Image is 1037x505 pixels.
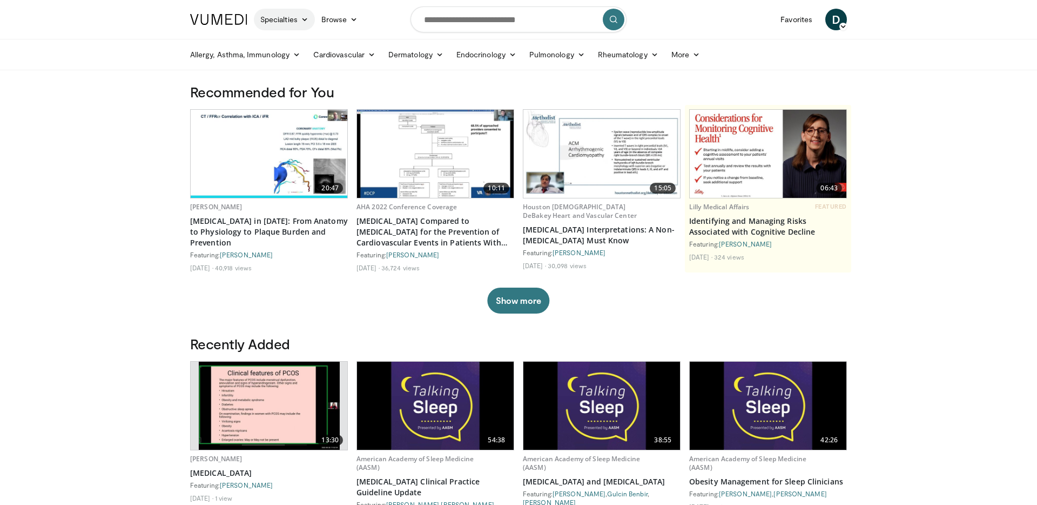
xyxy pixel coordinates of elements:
[689,454,806,472] a: American Academy of Sleep Medicine (AASM)
[356,250,514,259] div: Featuring:
[199,362,340,450] img: abf99907-c8aa-41ae-9ab1-ce64f28b0c26.620x360_q85_upscale.jpg
[689,252,712,261] li: [DATE]
[690,110,846,198] img: fc5f84e2-5eb7-4c65-9fa9-08971b8c96b8.jpg.620x360_q85_upscale.jpg
[190,494,213,502] li: [DATE]
[523,44,591,65] a: Pulmonology
[523,110,680,198] img: 59f69555-d13b-4130-aa79-5b0c1d5eebbb.620x360_q85_upscale.jpg
[356,202,457,211] a: AHA 2022 Conference Coverage
[816,435,842,446] span: 42:26
[254,9,315,30] a: Specialties
[523,110,680,198] a: 15:05
[690,362,846,450] img: 29dfceba-5b32-4eff-ad52-513f6305d21f.620x360_q85_upscale.jpg
[714,252,744,261] li: 324 views
[650,183,676,194] span: 15:05
[357,110,514,198] img: 7c0f9b53-1609-4588-8498-7cac8464d722.620x360_q85_upscale.jpg
[381,263,420,272] li: 36,724 views
[190,83,847,101] h3: Recommended for You
[719,490,772,497] a: [PERSON_NAME]
[553,249,605,256] a: [PERSON_NAME]
[523,476,681,487] a: [MEDICAL_DATA] and [MEDICAL_DATA]
[190,454,243,463] a: [PERSON_NAME]
[190,263,213,272] li: [DATE]
[690,362,846,450] a: 42:26
[215,263,252,272] li: 40,918 views
[307,44,382,65] a: Cardiovascular
[523,248,681,257] div: Featuring:
[523,362,680,450] img: bc571ba0-c125-4508-92fa-9d3340259f5f.620x360_q85_upscale.jpg
[487,288,549,314] button: Show more
[689,202,750,211] a: Lilly Medical Affairs
[825,9,847,30] a: D
[317,435,343,446] span: 13:30
[665,44,706,65] a: More
[690,110,846,198] a: 06:43
[190,335,847,353] h3: Recently Added
[382,44,450,65] a: Dermatology
[523,261,546,270] li: [DATE]
[410,6,627,32] input: Search topics, interventions
[190,202,243,211] a: [PERSON_NAME]
[607,490,647,497] a: Gulcin Benbir
[689,240,847,248] div: Featuring:
[553,490,605,497] a: [PERSON_NAME]
[650,435,676,446] span: 38:55
[773,490,826,497] a: [PERSON_NAME]
[184,44,307,65] a: Allergy, Asthma, Immunology
[191,110,347,198] img: 823da73b-7a00-425d-bb7f-45c8b03b10c3.620x360_q85_upscale.jpg
[190,250,348,259] div: Featuring:
[450,44,523,65] a: Endocrinology
[523,224,681,246] a: [MEDICAL_DATA] Interpretations: A Non-[MEDICAL_DATA] Must Know
[357,362,514,450] img: ec18f352-dac3-4f79-8e7e-aea2e5f56246.620x360_q85_upscale.jpg
[719,240,772,248] a: [PERSON_NAME]
[483,183,509,194] span: 10:11
[357,110,514,198] a: 10:11
[591,44,665,65] a: Rheumatology
[356,216,514,248] a: [MEDICAL_DATA] Compared to [MEDICAL_DATA] for the Prevention of Cardiovascular Events in Patients...
[220,481,273,489] a: [PERSON_NAME]
[315,9,365,30] a: Browse
[356,454,474,472] a: American Academy of Sleep Medicine (AASM)
[483,435,509,446] span: 54:38
[689,216,847,237] a: Identifying and Managing Risks Associated with Cognitive Decline
[357,362,514,450] a: 54:38
[548,261,587,270] li: 30,098 views
[215,494,233,502] li: 1 view
[191,110,347,198] a: 20:47
[190,468,348,479] a: [MEDICAL_DATA]
[191,362,347,450] a: 13:30
[815,203,847,210] span: FEATURED
[356,263,380,272] li: [DATE]
[523,454,640,472] a: American Academy of Sleep Medicine (AASM)
[523,202,637,220] a: Houston [DEMOGRAPHIC_DATA] DeBakey Heart and Vascular Center
[317,183,343,194] span: 20:47
[523,362,680,450] a: 38:55
[190,14,247,25] img: VuMedi Logo
[220,251,273,258] a: [PERSON_NAME]
[689,476,847,487] a: Obesity Management for Sleep Clinicians
[689,489,847,498] div: Featuring: ,
[816,183,842,194] span: 06:43
[774,9,819,30] a: Favorites
[190,216,348,248] a: [MEDICAL_DATA] in [DATE]: From Anatomy to Physiology to Plaque Burden and Prevention
[386,251,439,258] a: [PERSON_NAME]
[356,476,514,498] a: [MEDICAL_DATA] Clinical Practice Guideline Update
[190,481,348,489] div: Featuring:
